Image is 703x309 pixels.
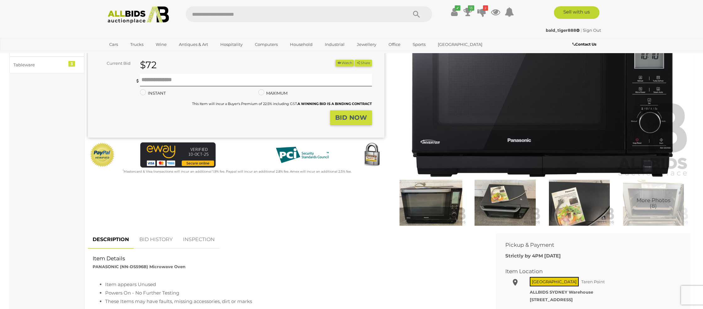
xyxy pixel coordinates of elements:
[618,180,689,226] img: PANASONIC (NN-DS596B) Microwave Oven
[330,110,372,125] button: BID NOW
[530,290,593,295] strong: ALLBIDS SYDNEY Warehouse
[271,142,334,168] img: PCI DSS compliant
[353,39,380,50] a: Jewellery
[468,5,474,11] i: 13
[105,280,482,289] li: Item appears Unused
[544,180,615,226] img: PANASONIC (NN-DS596B) Microwave Oven
[554,6,599,19] a: Sell with us
[9,57,84,73] a: Tableware 3
[88,230,134,249] a: DESCRIPTION
[335,60,354,66] button: Watch
[68,61,75,67] div: 3
[409,39,430,50] a: Sports
[140,142,216,168] img: eWAY Payment Gateway
[546,28,581,33] a: bald_tiger888
[530,277,579,286] span: [GEOGRAPHIC_DATA]
[384,39,405,50] a: Office
[434,39,486,50] a: [GEOGRAPHIC_DATA]
[251,39,282,50] a: Computers
[321,39,349,50] a: Industrial
[581,28,582,33] span: |
[93,264,185,269] strong: PANASONIC (NN-DS596B) Microwave Oven
[477,6,486,18] a: 2
[286,39,317,50] a: Household
[636,197,670,209] span: More Photos (8)
[463,6,473,18] a: 13
[93,256,482,262] h2: Item Details
[505,268,672,274] h2: Item Location
[401,6,432,22] button: Search
[455,5,460,11] i: ✔
[298,102,372,106] b: A WINNING BID IS A BINDING CONTRACT
[13,61,65,69] div: Tableware
[546,28,580,33] strong: bald_tiger888
[355,60,372,66] button: Share
[123,169,351,174] small: Mastercard & Visa transactions will incur an additional 1.9% fee. Paypal will incur an additional...
[505,253,561,259] b: Strictly by 4PM [DATE]
[572,41,598,48] a: Contact Us
[505,242,672,248] h2: Pickup & Payment
[216,39,247,50] a: Hospitality
[359,142,384,168] img: Secured by Rapid SSL
[449,6,459,18] a: ✔
[572,42,596,47] b: Contact Us
[126,39,148,50] a: Trucks
[175,39,212,50] a: Antiques & Art
[152,39,171,50] a: Wine
[105,39,122,50] a: Cars
[192,102,372,106] small: This Item will incur a Buyer's Premium of 22.5% including GST.
[135,230,177,249] a: BID HISTORY
[88,60,135,67] div: Current Bid
[395,180,466,226] img: PANASONIC (NN-DS596B) Microwave Oven
[583,28,601,33] a: Sign Out
[580,278,606,286] span: Taren Point
[104,6,172,24] img: Allbids.com.au
[530,297,573,302] strong: [STREET_ADDRESS]
[335,60,354,66] li: Watch this item
[89,142,115,168] img: Official PayPal Seal
[618,180,689,226] a: More Photos(8)
[258,90,287,97] label: MAXIMUM
[140,59,157,71] strong: $72
[140,90,166,97] label: INSTANT
[178,230,219,249] a: INSPECTION
[105,297,482,306] li: These Items may have faults, missing accessories, dirt or marks
[470,180,540,226] img: PANASONIC (NN-DS596B) Microwave Oven
[483,5,488,11] i: 2
[105,289,482,297] li: Powers On - No Further Testing
[335,114,367,121] strong: BID NOW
